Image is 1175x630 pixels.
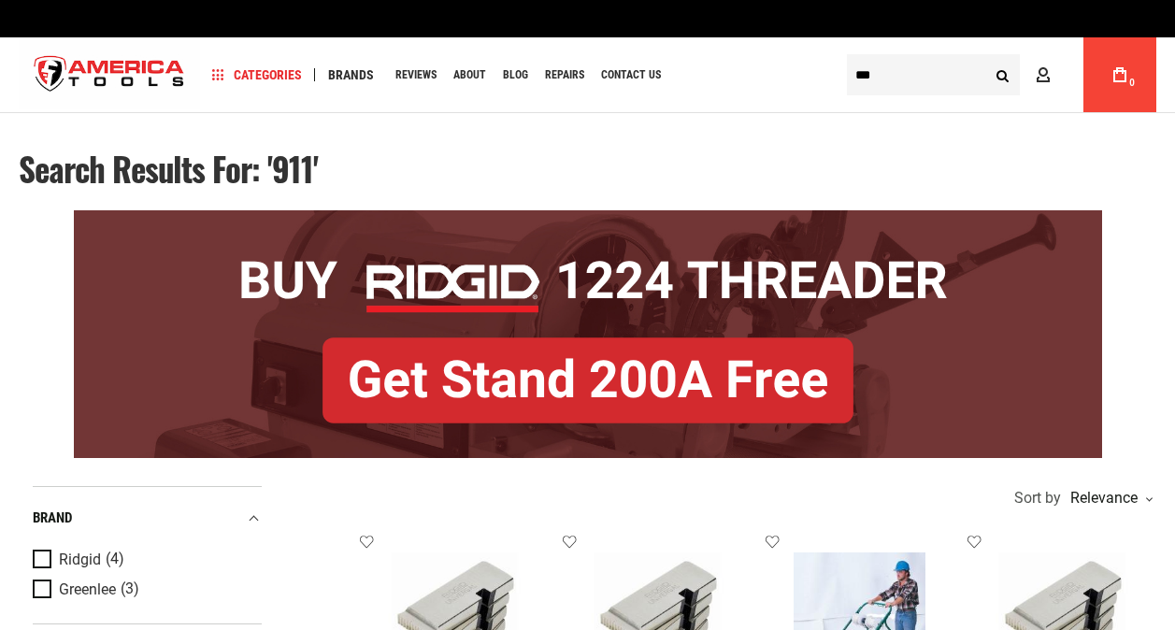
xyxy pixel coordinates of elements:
[984,57,1020,93] button: Search
[320,63,382,88] a: Brands
[545,69,584,80] span: Repairs
[212,68,302,81] span: Categories
[19,40,200,110] img: America Tools
[1066,491,1152,506] div: Relevance
[59,581,116,598] span: Greenlee
[395,69,437,80] span: Reviews
[1014,491,1061,506] span: Sort by
[453,69,486,80] span: About
[59,551,101,568] span: Ridgid
[33,580,257,600] a: Greenlee (3)
[106,551,124,567] span: (4)
[74,210,1102,224] a: BOGO: Buy RIDGID® 1224 Threader, Get Stand 200A Free!
[33,550,257,570] a: Ridgid (4)
[445,63,494,88] a: About
[328,68,374,81] span: Brands
[494,63,537,88] a: Blog
[19,144,318,193] span: Search results for: '911'
[204,63,310,88] a: Categories
[33,506,262,531] div: Brand
[121,581,139,597] span: (3)
[1102,37,1138,112] a: 0
[537,63,593,88] a: Repairs
[503,69,528,80] span: Blog
[74,210,1102,458] img: BOGO: Buy RIDGID® 1224 Threader, Get Stand 200A Free!
[593,63,669,88] a: Contact Us
[1129,78,1135,88] span: 0
[601,69,661,80] span: Contact Us
[387,63,445,88] a: Reviews
[19,40,200,110] a: store logo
